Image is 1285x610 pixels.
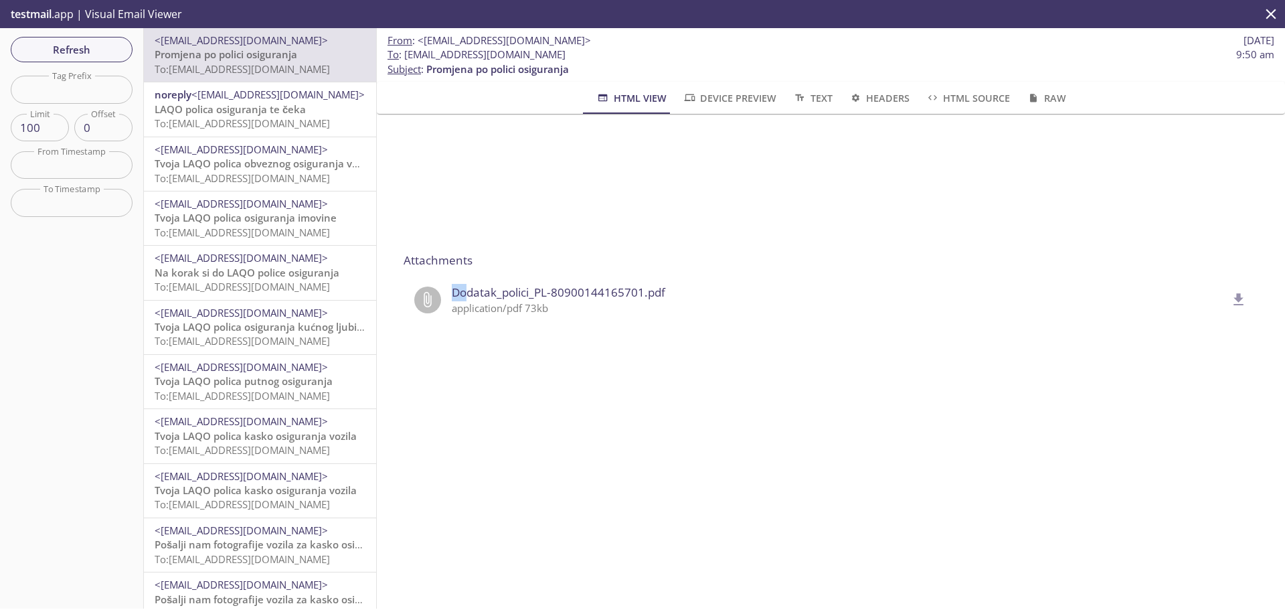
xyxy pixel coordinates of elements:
[155,414,328,428] span: <[EMAIL_ADDRESS][DOMAIN_NAME]>
[792,90,832,106] span: Text
[1026,90,1065,106] span: Raw
[388,62,421,76] span: Subject
[155,251,328,264] span: <[EMAIL_ADDRESS][DOMAIN_NAME]>
[155,197,328,210] span: <[EMAIL_ADDRESS][DOMAIN_NAME]>
[1222,292,1248,305] a: delete
[144,192,376,245] div: <[EMAIL_ADDRESS][DOMAIN_NAME]>Tvoja LAQO polica osiguranja imovineTo:[EMAIL_ADDRESS][DOMAIN_NAME]
[596,90,666,106] span: HTML View
[144,137,376,191] div: <[EMAIL_ADDRESS][DOMAIN_NAME]>Tvoja LAQO polica obveznog osiguranja vozilaTo:[EMAIL_ADDRESS][DOMA...
[155,498,330,511] span: To: [EMAIL_ADDRESS][DOMAIN_NAME]
[155,143,328,156] span: <[EMAIL_ADDRESS][DOMAIN_NAME]>
[144,355,376,408] div: <[EMAIL_ADDRESS][DOMAIN_NAME]>Tvoja LAQO polica putnog osiguranjaTo:[EMAIL_ADDRESS][DOMAIN_NAME]
[404,252,1258,269] p: Attachments
[452,284,1226,301] span: Dodatak_polici_PL-80900144165701.pdf
[155,62,330,76] span: To: [EMAIL_ADDRESS][DOMAIN_NAME]
[144,409,376,463] div: <[EMAIL_ADDRESS][DOMAIN_NAME]>Tvoja LAQO polica kasko osiguranja vozilaTo:[EMAIL_ADDRESS][DOMAIN_...
[155,33,328,47] span: <[EMAIL_ADDRESS][DOMAIN_NAME]>
[21,41,122,58] span: Refresh
[418,33,591,47] span: <[EMAIL_ADDRESS][DOMAIN_NAME]>
[155,360,328,374] span: <[EMAIL_ADDRESS][DOMAIN_NAME]>
[155,266,339,279] span: Na korak si do LAQO police osiguranja
[155,334,330,348] span: To: [EMAIL_ADDRESS][DOMAIN_NAME]
[1236,48,1274,62] span: 9:50 am
[144,518,376,572] div: <[EMAIL_ADDRESS][DOMAIN_NAME]>Pošalji nam fotografije vozila za kasko osiguranjeTo:[EMAIL_ADDRESS...
[155,88,191,101] span: noreply
[191,88,365,101] span: <[EMAIL_ADDRESS][DOMAIN_NAME]>
[1222,283,1256,317] button: delete
[11,7,52,21] span: testmail
[155,374,333,388] span: Tvoja LAQO polica putnog osiguranja
[144,82,376,136] div: noreply<[EMAIL_ADDRESS][DOMAIN_NAME]>LAQO polica osiguranja te čekaTo:[EMAIL_ADDRESS][DOMAIN_NAME]
[144,246,376,299] div: <[EMAIL_ADDRESS][DOMAIN_NAME]>Na korak si do LAQO police osiguranjaTo:[EMAIL_ADDRESS][DOMAIN_NAME]
[155,593,392,606] span: Pošalji nam fotografije vozila za kasko osiguranje
[155,524,328,537] span: <[EMAIL_ADDRESS][DOMAIN_NAME]>
[155,211,337,224] span: Tvoja LAQO polica osiguranja imovine
[388,48,1274,76] p: :
[388,33,412,47] span: From
[155,469,328,483] span: <[EMAIL_ADDRESS][DOMAIN_NAME]>
[155,538,392,551] span: Pošalji nam fotografije vozila za kasko osiguranje
[849,90,910,106] span: Headers
[155,578,328,591] span: <[EMAIL_ADDRESS][DOMAIN_NAME]>
[155,171,330,185] span: To: [EMAIL_ADDRESS][DOMAIN_NAME]
[155,483,357,497] span: Tvoja LAQO polica kasko osiguranja vozila
[144,28,376,82] div: <[EMAIL_ADDRESS][DOMAIN_NAME]>Promjena po polici osiguranjaTo:[EMAIL_ADDRESS][DOMAIN_NAME]
[155,157,374,170] span: Tvoja LAQO polica obveznog osiguranja vozila
[155,443,330,457] span: To: [EMAIL_ADDRESS][DOMAIN_NAME]
[155,552,330,566] span: To: [EMAIL_ADDRESS][DOMAIN_NAME]
[426,62,569,76] span: Promjena po polici osiguranja
[683,90,776,106] span: Device Preview
[155,306,328,319] span: <[EMAIL_ADDRESS][DOMAIN_NAME]>
[144,301,376,354] div: <[EMAIL_ADDRESS][DOMAIN_NAME]>Tvoja LAQO polica osiguranja kućnog ljubimcaTo:[EMAIL_ADDRESS][DOMA...
[155,48,297,61] span: Promjena po polici osiguranja
[926,90,1010,106] span: HTML Source
[155,280,330,293] span: To: [EMAIL_ADDRESS][DOMAIN_NAME]
[155,117,330,130] span: To: [EMAIL_ADDRESS][DOMAIN_NAME]
[155,226,330,239] span: To: [EMAIL_ADDRESS][DOMAIN_NAME]
[155,429,357,443] span: Tvoja LAQO polica kasko osiguranja vozila
[1244,33,1274,48] span: [DATE]
[388,48,399,61] span: To
[11,37,133,62] button: Refresh
[388,33,591,48] span: :
[155,320,377,333] span: Tvoja LAQO polica osiguranja kućnog ljubimca
[155,102,306,116] span: LAQO polica osiguranja te čeka
[155,389,330,402] span: To: [EMAIL_ADDRESS][DOMAIN_NAME]
[388,48,566,62] span: : [EMAIL_ADDRESS][DOMAIN_NAME]
[144,464,376,518] div: <[EMAIL_ADDRESS][DOMAIN_NAME]>Tvoja LAQO polica kasko osiguranja vozilaTo:[EMAIL_ADDRESS][DOMAIN_...
[452,301,1226,315] p: application/pdf 73kb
